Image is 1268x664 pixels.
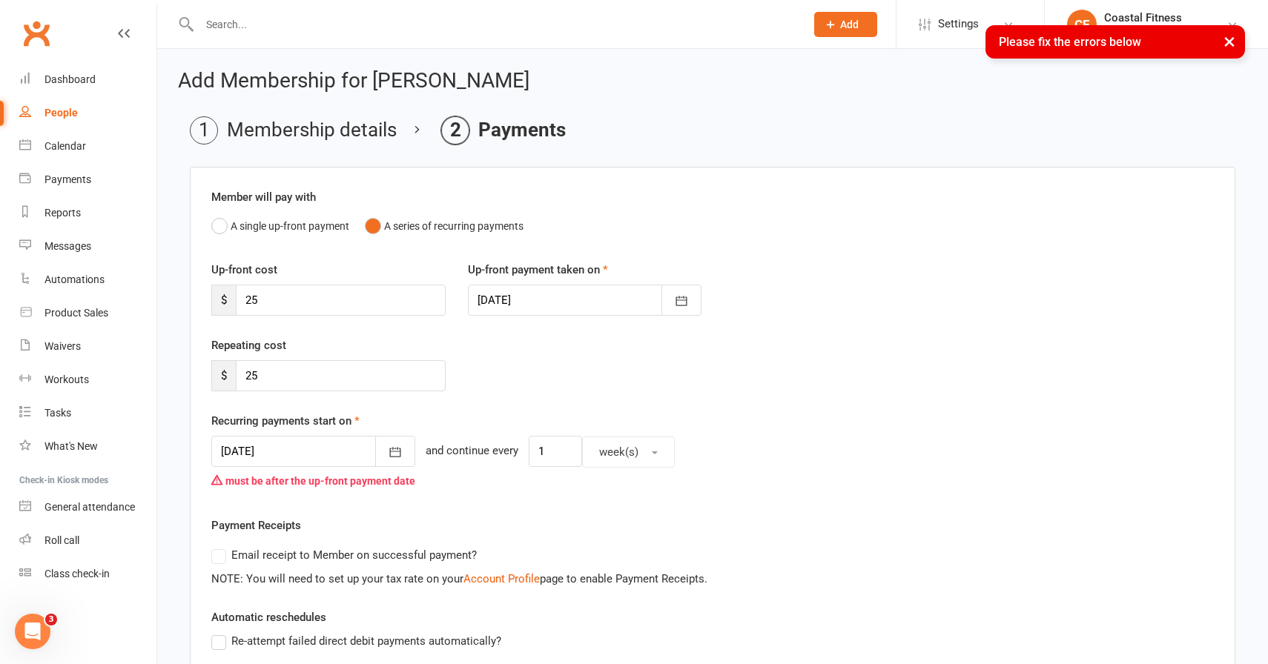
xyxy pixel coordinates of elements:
[1104,11,1226,24] div: Coastal Fitness
[44,373,89,385] div: Workouts
[19,330,156,363] a: Waivers
[19,296,156,330] a: Product Sales
[211,412,360,430] label: Recurring payments start on
[45,614,57,625] span: 3
[582,436,675,468] button: week(s)
[211,336,286,354] label: Repeating cost
[44,73,96,85] div: Dashboard
[211,467,415,495] div: must be after the up-front payment date
[19,524,156,557] a: Roll call
[211,570,1214,588] div: NOTE: You will need to set up your tax rate on your page to enable Payment Receipts.
[190,116,397,145] li: Membership details
[19,63,156,96] a: Dashboard
[19,430,156,463] a: What's New
[211,360,236,391] span: $
[211,546,477,564] label: Email receipt to Member on successful payment?
[178,70,1247,93] h2: Add Membership for [PERSON_NAME]
[44,501,135,513] div: General attendance
[426,442,518,489] div: and continue every
[211,608,326,626] label: Automatic reschedules
[44,340,81,352] div: Waivers
[1104,24,1226,38] div: Coastal Fitness Movement
[1067,10,1097,39] div: CF
[938,7,979,41] span: Settings
[19,96,156,130] a: People
[211,632,501,650] label: Re-attempt failed direct debit payments automatically?
[19,196,156,230] a: Reports
[44,107,78,119] div: People
[44,207,81,219] div: Reports
[211,261,277,279] label: Up-front cost
[19,491,156,524] a: General attendance kiosk mode
[44,307,108,319] div: Product Sales
[44,568,110,580] div: Class check-in
[19,163,156,196] a: Payments
[19,230,156,263] a: Messages
[441,116,566,145] li: Payments
[365,212,524,240] button: A series of recurring payments
[1216,25,1243,57] button: ×
[211,188,316,206] label: Member will pay with
[44,140,86,152] div: Calendar
[19,130,156,163] a: Calendar
[468,261,608,279] label: Up-front payment taken on
[463,572,540,585] a: Account Profile
[19,396,156,430] a: Tasks
[195,14,795,35] input: Search...
[985,25,1245,59] div: Please fix the errors below
[840,19,859,30] span: Add
[44,273,105,285] div: Automations
[19,557,156,591] a: Class kiosk mode
[211,517,301,534] label: Payment Receipts
[44,534,79,546] div: Roll call
[19,263,156,296] a: Automations
[211,212,349,240] button: A single up-front payment
[15,614,50,649] iframe: Intercom live chat
[211,285,236,316] span: $
[19,363,156,396] a: Workouts
[599,445,638,459] span: week(s)
[18,15,55,52] a: Clubworx
[814,12,877,37] button: Add
[44,173,91,185] div: Payments
[44,407,71,419] div: Tasks
[44,240,91,252] div: Messages
[44,440,98,452] div: What's New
